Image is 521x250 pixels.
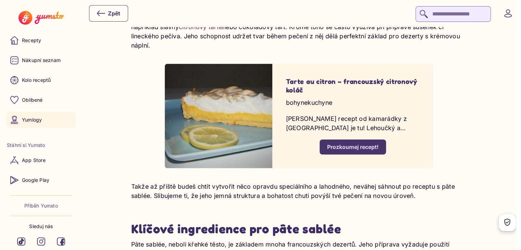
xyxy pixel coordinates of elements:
li: Stáhni si Yumsto [7,142,75,149]
p: Kolo receptů [22,77,51,84]
a: App Store [7,152,75,168]
p: Sleduj nás [29,223,53,230]
p: Nákupní seznam [22,57,61,64]
p: Recepty [22,37,41,44]
p: Tarte au citron – francouzský citronový koláč [286,77,420,95]
a: Yumlogy [7,112,75,128]
a: citronový tarte [179,23,222,30]
a: Kolo receptů [7,72,75,88]
p: V čem všem můžeme toto úžasné těsto použít? Pâte sablée je ideální volbou pro různé druhy koláčů ... [131,13,467,50]
p: Google Play [22,177,49,184]
a: Příběh Yumsto [24,202,58,209]
button: Prozkoumej recept! [320,139,386,154]
p: [PERSON_NAME] recept od kamarádky z [GEOGRAPHIC_DATA] je tu! Lehoučký a osvěžující koláč kde se s... [286,114,420,133]
p: Takže až příště budeš chtít vytvořit něco opravdu speciálního a lahodného, neváhej sáhnout po rec... [131,182,467,200]
p: App Store [22,157,46,164]
button: Zpět [89,5,128,22]
a: Oblíbené [7,92,75,108]
div: Zpět [97,9,120,17]
a: Nákupní seznam [7,52,75,68]
p: Yumlogy [22,116,42,123]
a: Recepty [7,32,75,49]
img: Yumsto logo [18,11,63,25]
a: Google Play [7,172,75,188]
h2: Klíčové ingredience pro pâte sablée [131,221,467,236]
div: Prozkoumej recept! [327,143,379,151]
img: undefined [165,64,272,168]
p: bohynekuchyne [286,98,420,107]
p: Oblíbené [22,97,43,103]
